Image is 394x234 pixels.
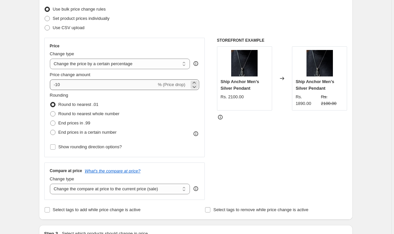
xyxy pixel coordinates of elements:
[58,111,120,116] span: Round to nearest whole number
[58,102,98,107] span: Round to nearest .01
[50,176,74,181] span: Change type
[50,51,74,56] span: Change type
[58,144,122,149] span: Show rounding direction options?
[221,79,259,91] span: Ship Anchor Men’s Silver Pendant
[58,130,117,135] span: End prices in a certain number
[53,7,106,12] span: Use bulk price change rules
[50,79,157,90] input: -15
[53,207,141,212] span: Select tags to add while price change is active
[213,207,308,212] span: Select tags to remove while price change is active
[296,94,318,107] div: Rs. 1890.00
[158,82,185,87] span: % (Price drop)
[53,16,110,21] span: Set product prices individually
[85,168,141,173] button: What's the compare at price?
[50,168,82,173] h3: Compare at price
[50,72,90,77] span: Price change amount
[296,79,334,91] span: Ship Anchor Men’s Silver Pendant
[58,120,90,125] span: End prices in .99
[231,50,258,76] img: Parman-138_80x.jpg
[221,94,244,100] div: Rs. 2100.00
[321,94,344,107] strike: Rs. 2100.00
[306,50,333,76] img: Parman-138_80x.jpg
[193,60,199,67] div: help
[217,38,347,43] h6: STOREFRONT EXAMPLE
[53,25,85,30] span: Use CSV upload
[50,43,59,49] h3: Price
[50,93,68,98] span: Rounding
[193,185,199,192] div: help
